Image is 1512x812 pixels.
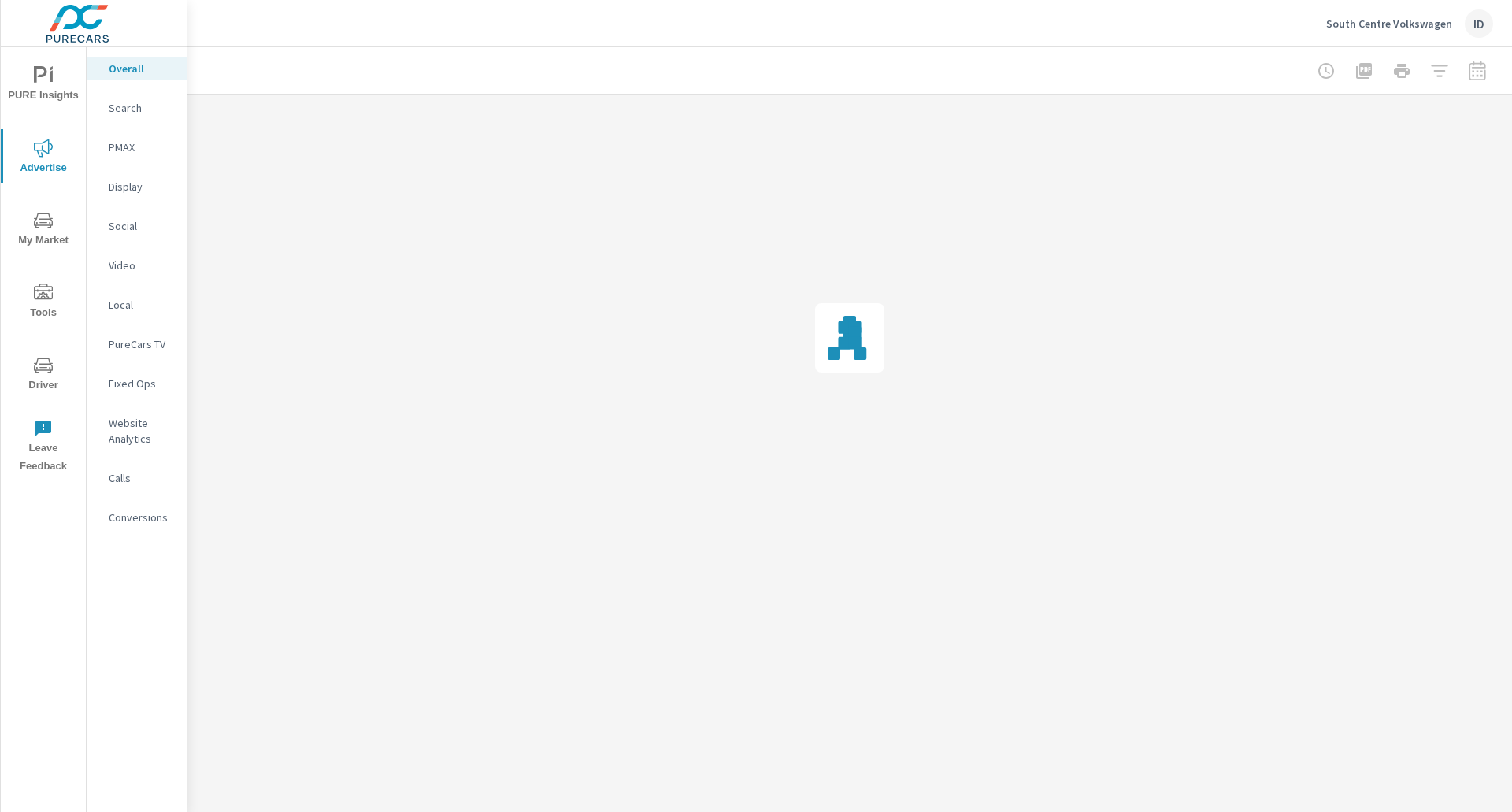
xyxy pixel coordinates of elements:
div: Search [87,96,187,120]
span: Driver [6,356,81,395]
p: Display [109,179,174,195]
div: Video [87,254,187,277]
span: Leave Feedback [6,419,81,476]
div: Display [87,175,187,198]
p: Social [109,218,174,234]
div: nav menu [1,47,86,482]
span: Tools [6,284,81,322]
div: Conversions [87,506,187,529]
span: PURE Insights [6,66,81,105]
div: Social [87,214,187,238]
p: Overall [109,61,174,76]
div: PMAX [87,135,187,159]
div: Calls [87,466,187,490]
div: PureCars TV [87,332,187,356]
span: My Market [6,211,81,250]
div: Local [87,293,187,317]
span: Advertise [6,139,81,177]
div: ID [1465,9,1493,38]
p: Search [109,100,174,116]
p: Calls [109,470,174,486]
p: PMAX [109,139,174,155]
p: Video [109,258,174,273]
p: South Centre Volkswagen [1326,17,1452,31]
p: PureCars TV [109,336,174,352]
div: Website Analytics [87,411,187,450]
p: Local [109,297,174,313]
p: Conversions [109,510,174,525]
p: Fixed Ops [109,376,174,391]
div: Fixed Ops [87,372,187,395]
p: Website Analytics [109,415,174,447]
div: Overall [87,57,187,80]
